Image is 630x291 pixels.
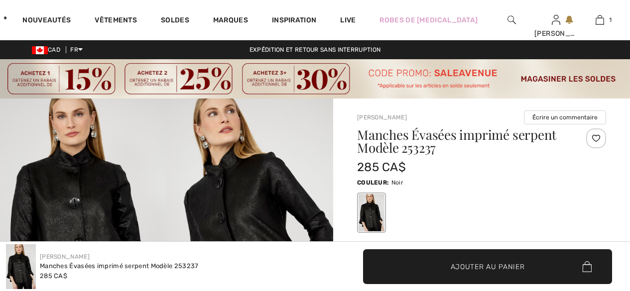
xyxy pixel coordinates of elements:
[391,179,403,186] span: Noir
[22,16,71,26] a: Nouveautés
[40,253,90,260] a: [PERSON_NAME]
[95,16,137,26] a: Vêtements
[451,261,525,272] span: Ajouter au panier
[213,16,248,26] a: Marques
[596,14,604,26] img: Mon panier
[357,128,565,154] h1: Manches Évasées imprimé serpent Modèle 253237
[340,15,356,25] a: Live
[534,28,578,39] div: [PERSON_NAME]
[6,244,36,289] img: Manches &Eacute;vas&eacute;es Imprim&eacute; Serpent mod&egrave;le 253237
[161,16,189,26] a: Soldes
[524,110,606,124] button: Écrire un commentaire
[507,14,516,26] img: recherche
[4,8,6,28] img: 1ère Avenue
[359,194,384,231] div: Noir
[357,179,389,186] span: Couleur:
[582,261,592,272] img: Bag.svg
[552,15,560,24] a: Se connecter
[567,216,620,241] iframe: Ouvre un widget dans lequel vous pouvez chatter avec l’un de nos agents
[379,15,478,25] a: Robes de [MEDICAL_DATA]
[357,160,406,174] span: 285 CA$
[32,46,64,53] span: CAD
[552,14,560,26] img: Mes infos
[40,261,199,271] div: Manches Évasées imprimé serpent Modèle 253237
[272,16,316,26] span: Inspiration
[70,46,83,53] span: FR
[357,114,407,121] a: [PERSON_NAME]
[363,249,612,284] button: Ajouter au panier
[40,272,67,280] span: 285 CA$
[578,14,622,26] a: 1
[609,15,612,24] span: 1
[32,46,48,54] img: Canadian Dollar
